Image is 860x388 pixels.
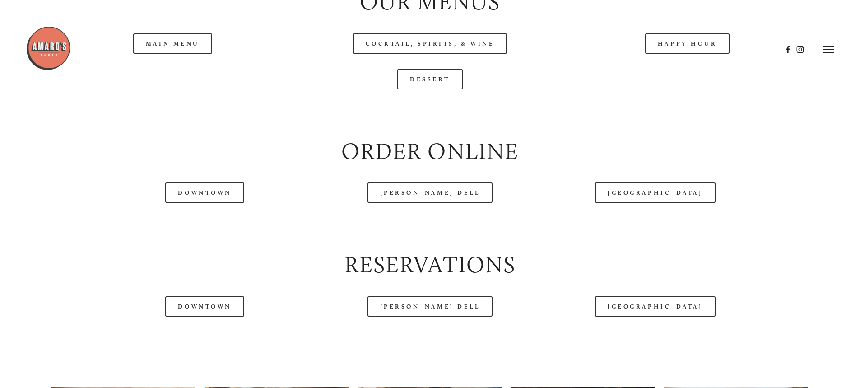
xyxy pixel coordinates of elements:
[367,296,493,317] a: [PERSON_NAME] Dell
[51,136,808,168] h2: Order Online
[51,249,808,281] h2: Reservations
[26,26,71,71] img: Amaro's Table
[595,296,715,317] a: [GEOGRAPHIC_DATA]
[367,182,493,203] a: [PERSON_NAME] Dell
[165,182,244,203] a: Downtown
[595,182,715,203] a: [GEOGRAPHIC_DATA]
[165,296,244,317] a: Downtown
